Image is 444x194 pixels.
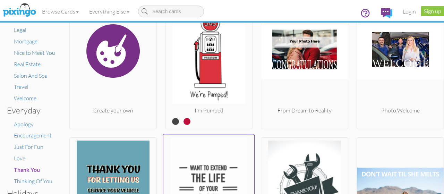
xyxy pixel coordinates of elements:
[138,6,204,17] input: Search cards
[14,61,41,68] a: Real Estate
[37,3,84,20] a: Browse Cards
[7,106,57,115] h3: Everyday
[165,107,252,115] div: I'm Pumped
[14,83,28,90] a: Travel
[14,166,40,173] a: Thank You
[398,3,421,20] a: Login
[14,143,43,150] a: Just For Fun
[14,155,25,162] a: Love
[14,95,36,102] a: Welcome
[381,8,392,18] img: comments.svg
[357,107,444,115] div: Photo Welcome
[14,132,52,139] a: Encouragement
[14,49,55,56] a: Nice to Meet You
[70,107,156,115] div: Create your own
[14,72,48,79] a: Salon And Spa
[14,38,37,45] a: Mortgage
[1,2,38,19] img: pixingo logo
[14,121,34,128] a: Apology
[261,107,348,115] div: From Dream to Reality
[84,3,135,20] a: Everything Else
[14,26,26,33] a: Legal
[14,178,52,185] a: Thinking Of You
[421,6,444,16] a: Sign up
